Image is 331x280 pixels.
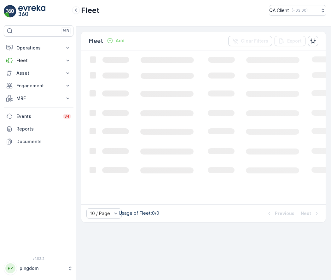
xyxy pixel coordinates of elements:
[301,210,311,217] p: Next
[16,70,61,76] p: Asset
[89,37,103,45] p: Fleet
[16,126,71,132] p: Reports
[241,38,268,44] p: Clear Filters
[4,5,16,18] img: logo
[300,210,321,217] button: Next
[16,113,59,120] p: Events
[116,38,125,44] p: Add
[16,57,61,64] p: Fleet
[4,54,73,67] button: Fleet
[269,5,326,16] button: QA Client(+03:00)
[292,8,308,13] p: ( +03:00 )
[16,138,71,145] p: Documents
[4,92,73,105] button: MRF
[4,135,73,148] a: Documents
[5,263,15,273] div: PP
[64,114,70,119] p: 34
[269,7,289,14] p: QA Client
[287,38,302,44] p: Export
[63,28,69,33] p: ⌘B
[119,210,159,216] p: Usage of Fleet : 0/0
[4,257,73,260] span: v 1.52.2
[228,36,272,46] button: Clear Filters
[4,67,73,79] button: Asset
[4,262,73,275] button: PPpingdom
[16,95,61,102] p: MRF
[18,5,45,18] img: logo_light-DOdMpM7g.png
[81,5,100,15] p: Fleet
[265,210,295,217] button: Previous
[4,110,73,123] a: Events34
[275,210,294,217] p: Previous
[104,37,127,44] button: Add
[4,123,73,135] a: Reports
[16,45,61,51] p: Operations
[20,265,65,271] p: pingdom
[16,83,61,89] p: Engagement
[4,42,73,54] button: Operations
[275,36,305,46] button: Export
[4,79,73,92] button: Engagement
